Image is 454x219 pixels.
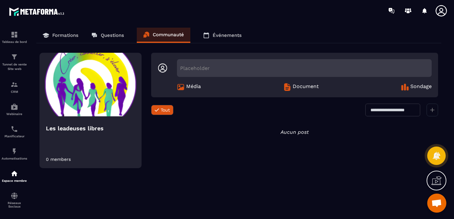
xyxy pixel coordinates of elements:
a: automationsautomationsWebinaire [2,98,27,120]
a: social-networksocial-networkRéseaux Sociaux [2,187,27,213]
p: Questions [101,32,124,38]
img: Community background [40,53,142,116]
a: automationsautomationsEspace membre [2,165,27,187]
span: Document [293,83,319,91]
p: Tunnel de vente Site web [2,62,27,71]
span: Média [186,83,201,91]
img: social-network [11,192,18,200]
img: automations [11,147,18,155]
a: Questions [85,28,130,43]
i: Aucun post [281,129,309,135]
div: Ouvrir le chat [427,194,446,213]
p: Webinaire [2,112,27,116]
p: Espace membre [2,179,27,182]
p: Planificateur [2,134,27,138]
a: Formations [36,28,85,43]
img: logo [9,6,66,17]
div: Placeholder [177,59,432,77]
img: automations [11,170,18,177]
img: formation [11,53,18,61]
img: formation [11,81,18,88]
p: Tableau de bord [2,40,27,44]
h4: Les leadeuses libres [46,124,135,133]
a: schedulerschedulerPlanificateur [2,120,27,143]
img: formation [11,31,18,38]
p: CRM [2,90,27,93]
div: 0 members [46,157,71,162]
p: Réseaux Sociaux [2,201,27,208]
p: Formations [52,32,78,38]
p: Événements [213,32,242,38]
a: formationformationTunnel de vente Site web [2,48,27,76]
a: formationformationTableau de bord [2,26,27,48]
span: Sondage [410,83,432,91]
a: Communauté [137,28,190,43]
p: Automatisations [2,157,27,160]
p: Communauté [153,32,184,38]
a: Événements [197,28,248,43]
img: automations [11,103,18,111]
a: automationsautomationsAutomatisations [2,143,27,165]
span: Tout [161,107,170,113]
a: formationformationCRM [2,76,27,98]
img: scheduler [11,125,18,133]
